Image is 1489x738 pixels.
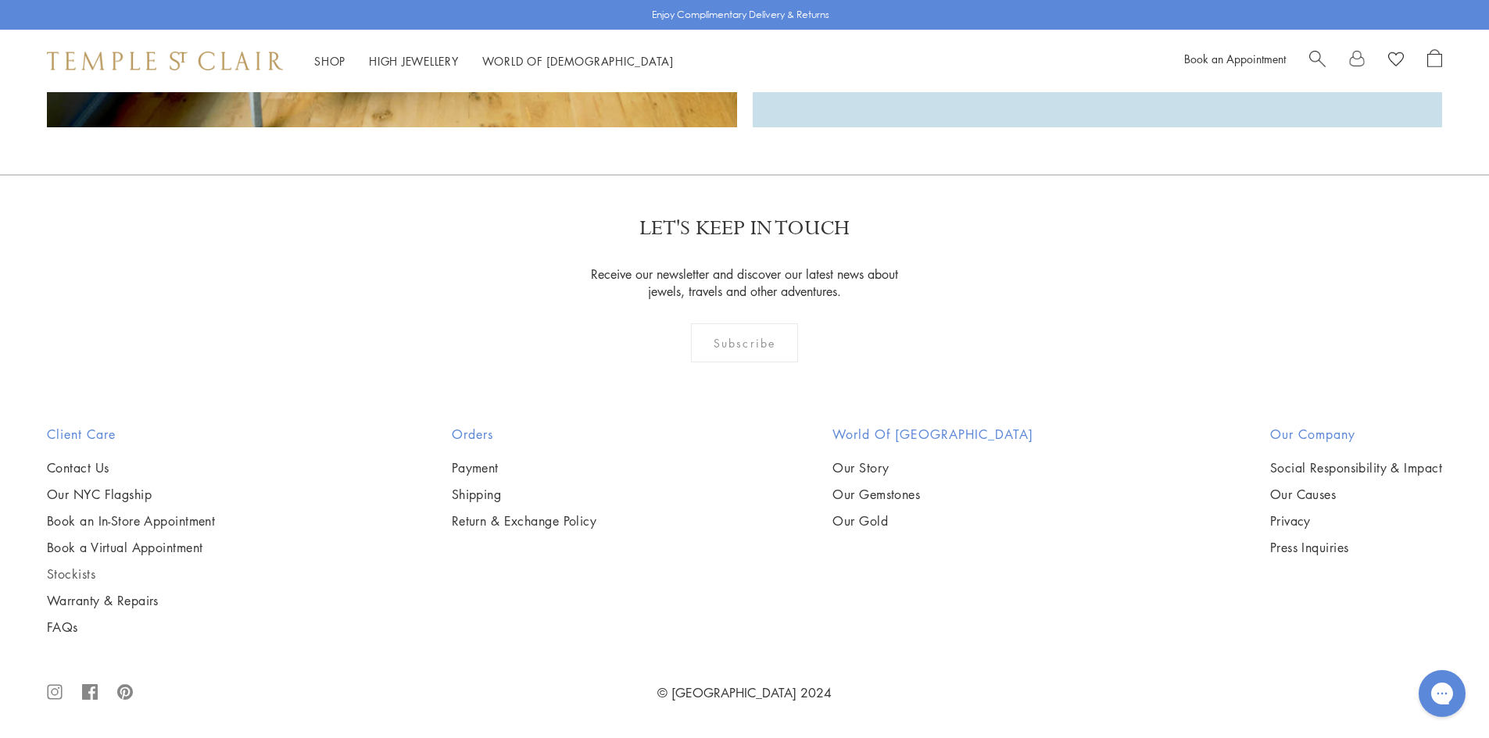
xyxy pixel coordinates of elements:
[691,323,798,362] div: Subscribe
[1270,459,1442,476] a: Social Responsibility & Impact
[452,512,597,529] a: Return & Exchange Policy
[639,215,850,242] p: LET'S KEEP IN TOUCH
[1270,539,1442,556] a: Press Inquiries
[47,512,215,529] a: Book an In-Store Appointment
[657,684,832,701] a: © [GEOGRAPHIC_DATA] 2024
[1184,51,1286,66] a: Book an Appointment
[832,459,1033,476] a: Our Story
[47,592,215,609] a: Warranty & Repairs
[369,53,459,69] a: High JewelleryHigh Jewellery
[832,486,1033,503] a: Our Gemstones
[652,7,829,23] p: Enjoy Complimentary Delivery & Returns
[47,459,215,476] a: Contact Us
[314,53,345,69] a: ShopShop
[47,52,283,70] img: Temple St. Clair
[452,486,597,503] a: Shipping
[482,53,674,69] a: World of [DEMOGRAPHIC_DATA]World of [DEMOGRAPHIC_DATA]
[47,425,215,444] h2: Client Care
[47,619,215,636] a: FAQs
[832,512,1033,529] a: Our Gold
[1309,49,1326,73] a: Search
[586,266,903,300] p: Receive our newsletter and discover our latest news about jewels, travels and other adventures.
[47,539,215,556] a: Book a Virtual Appointment
[1270,512,1442,529] a: Privacy
[47,486,215,503] a: Our NYC Flagship
[452,459,597,476] a: Payment
[47,565,215,583] a: Stockists
[1388,49,1404,73] a: View Wishlist
[452,425,597,444] h2: Orders
[1270,486,1442,503] a: Our Causes
[1270,425,1442,444] h2: Our Company
[832,425,1033,444] h2: World of [GEOGRAPHIC_DATA]
[1411,665,1473,722] iframe: Gorgias live chat messenger
[314,52,674,71] nav: Main navigation
[1427,49,1442,73] a: Open Shopping Bag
